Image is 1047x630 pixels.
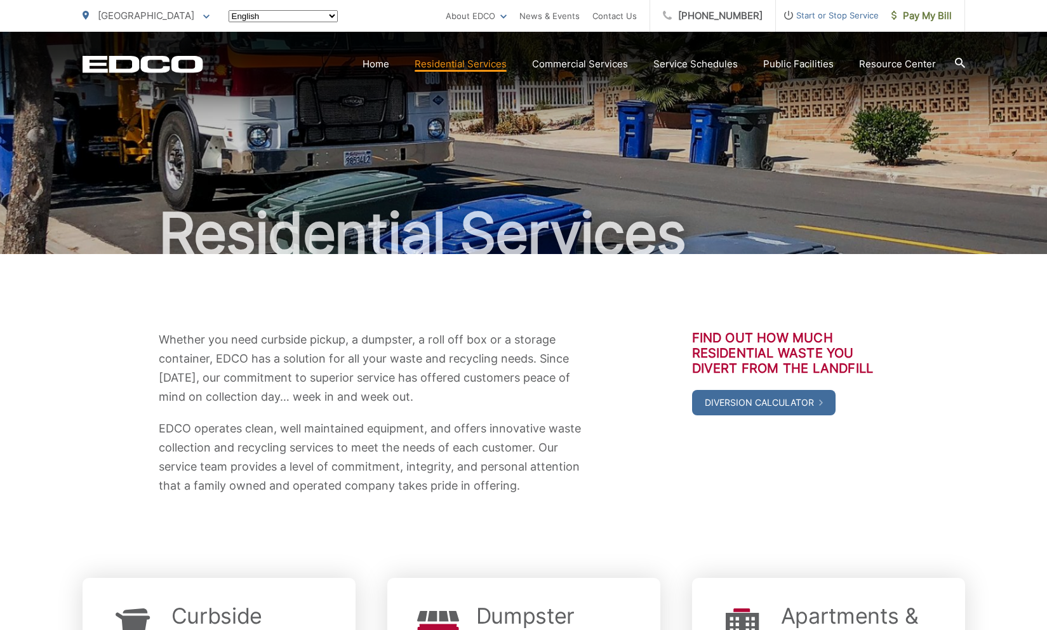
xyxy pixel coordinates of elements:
[891,8,952,23] span: Pay My Bill
[446,8,507,23] a: About EDCO
[83,55,203,73] a: EDCD logo. Return to the homepage.
[159,419,584,495] p: EDCO operates clean, well maintained equipment, and offers innovative waste collection and recycl...
[692,330,889,376] h3: Find out how much residential waste you divert from the landfill
[83,202,965,265] h1: Residential Services
[415,57,507,72] a: Residential Services
[363,57,389,72] a: Home
[859,57,936,72] a: Resource Center
[98,10,194,22] span: [GEOGRAPHIC_DATA]
[159,330,584,406] p: Whether you need curbside pickup, a dumpster, a roll off box or a storage container, EDCO has a s...
[653,57,738,72] a: Service Schedules
[229,10,338,22] select: Select a language
[763,57,834,72] a: Public Facilities
[519,8,580,23] a: News & Events
[692,390,836,415] a: Diversion Calculator
[592,8,637,23] a: Contact Us
[532,57,628,72] a: Commercial Services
